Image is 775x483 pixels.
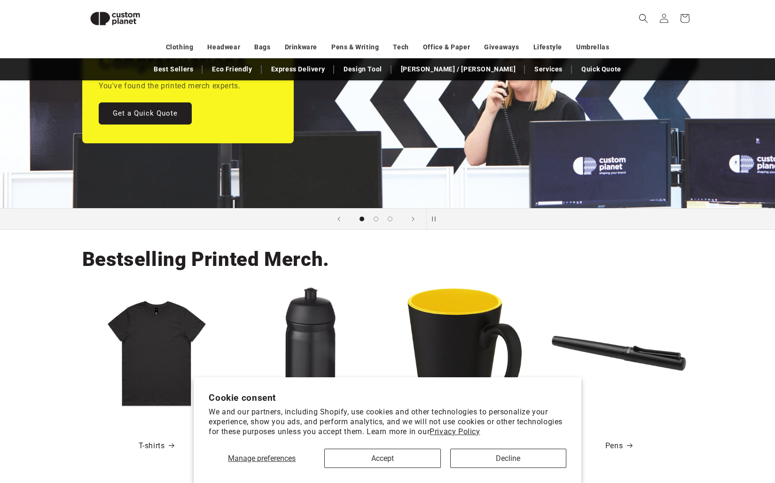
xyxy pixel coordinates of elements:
h2: Cookie consent [209,392,566,403]
a: Get a Quick Quote [99,102,192,125]
p: We and our partners, including Shopify, use cookies and other technologies to personalize your ex... [209,407,566,436]
button: Load slide 1 of 3 [355,212,369,226]
a: Lifestyle [533,39,562,55]
button: Previous slide [329,209,349,229]
summary: Search [633,8,654,29]
img: Oli 360 ml ceramic mug with handle [398,286,532,421]
a: Tech [393,39,408,55]
p: You've found the printed merch experts. [99,79,240,93]
a: Design Tool [339,61,387,78]
button: Accept [324,449,440,468]
a: Office & Paper [423,39,470,55]
a: Services [530,61,567,78]
button: Decline [450,449,566,468]
img: HydroFlex™ 500 ml squeezy sport bottle [243,286,378,421]
a: T-shirts [139,439,174,453]
a: Headwear [207,39,240,55]
a: Drinkware [285,39,317,55]
span: Manage preferences [228,454,296,463]
button: Load slide 2 of 3 [369,212,383,226]
button: Load slide 3 of 3 [383,212,397,226]
img: Custom Planet [82,4,148,33]
h2: Bestselling Printed Merch. [82,247,329,272]
a: Clothing [166,39,194,55]
a: Best Sellers [149,61,198,78]
button: Pause slideshow [426,209,447,229]
a: Bags [254,39,270,55]
a: Umbrellas [576,39,609,55]
a: Pens & Writing [331,39,379,55]
a: Privacy Policy [430,427,480,436]
button: Next slide [403,209,423,229]
a: Express Delivery [266,61,330,78]
a: [PERSON_NAME] / [PERSON_NAME] [396,61,520,78]
button: Manage preferences [209,449,315,468]
a: Giveaways [484,39,519,55]
iframe: Chat Widget [614,382,775,483]
a: Quick Quote [577,61,626,78]
a: Pens [605,439,632,453]
a: Eco Friendly [207,61,257,78]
